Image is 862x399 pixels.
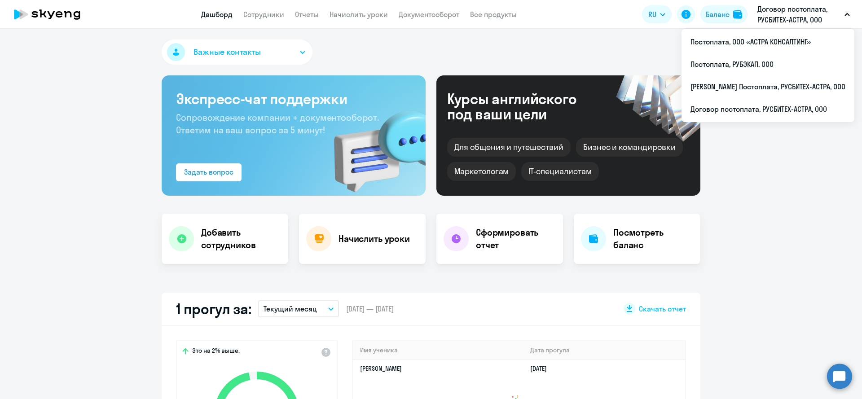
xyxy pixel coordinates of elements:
[576,138,683,157] div: Бизнес и командировки
[201,226,281,251] h4: Добавить сотрудников
[264,303,317,314] p: Текущий месяц
[353,341,523,360] th: Имя ученика
[192,346,240,357] span: Это на 2% выше,
[648,9,656,20] span: RU
[706,9,730,20] div: Баланс
[757,4,841,25] p: Договор постоплата, РУСБИТЕХ-АСТРА, ООО
[330,10,388,19] a: Начислить уроки
[399,10,459,19] a: Документооборот
[194,46,261,58] span: Важные контакты
[521,162,598,181] div: IT-специалистам
[700,5,748,23] button: Балансbalance
[447,162,516,181] div: Маркетологам
[176,300,251,318] h2: 1 прогул за:
[523,341,685,360] th: Дата прогула
[346,304,394,314] span: [DATE] — [DATE]
[176,112,379,136] span: Сопровождение компании + документооборот. Ответим на ваш вопрос за 5 минут!
[447,91,601,122] div: Курсы английского под ваши цели
[176,163,242,181] button: Задать вопрос
[753,4,854,25] button: Договор постоплата, РУСБИТЕХ-АСТРА, ООО
[176,90,411,108] h3: Экспресс-чат поддержки
[243,10,284,19] a: Сотрудники
[321,95,426,196] img: bg-img
[470,10,517,19] a: Все продукты
[162,39,312,65] button: Важные контакты
[360,364,402,373] a: [PERSON_NAME]
[201,10,233,19] a: Дашборд
[184,167,233,177] div: Задать вопрос
[733,10,742,19] img: balance
[613,226,693,251] h4: Посмотреть баланс
[682,29,854,122] ul: RU
[476,226,556,251] h4: Сформировать отчет
[258,300,339,317] button: Текущий месяц
[530,364,554,373] a: [DATE]
[339,232,410,245] h4: Начислить уроки
[447,138,571,157] div: Для общения и путешествий
[639,304,686,314] span: Скачать отчет
[642,5,672,23] button: RU
[295,10,319,19] a: Отчеты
